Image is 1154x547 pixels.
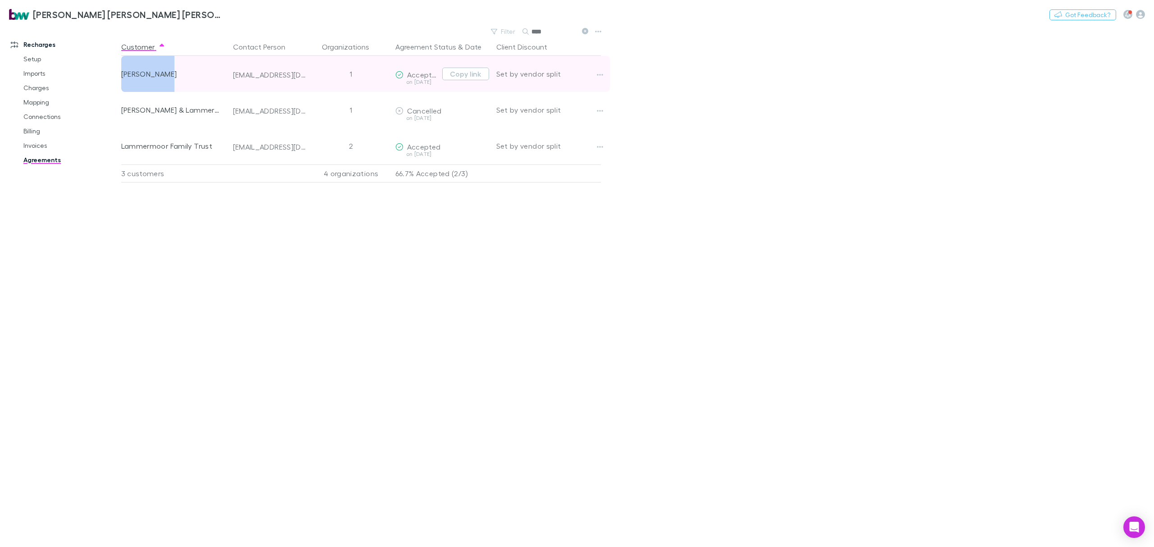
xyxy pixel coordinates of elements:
[4,4,229,25] a: [PERSON_NAME] [PERSON_NAME] [PERSON_NAME] Partners
[442,68,489,80] button: Copy link
[496,128,601,164] div: Set by vendor split
[465,38,481,56] button: Date
[233,106,307,115] div: [EMAIL_ADDRESS][DOMAIN_NAME]
[233,70,307,79] div: [EMAIL_ADDRESS][DOMAIN_NAME]
[14,124,128,138] a: Billing
[14,95,128,109] a: Mapping
[14,66,128,81] a: Imports
[311,56,392,92] div: 1
[121,56,226,92] div: [PERSON_NAME]
[395,151,489,157] div: on [DATE]
[14,52,128,66] a: Setup
[9,9,29,20] img: Brewster Walsh Waters Partners's Logo
[395,79,439,85] div: on [DATE]
[395,38,456,56] button: Agreement Status
[121,128,226,164] div: Lammermoor Family Trust
[311,164,392,182] div: 4 organizations
[486,26,521,37] button: Filter
[407,106,442,115] span: Cancelled
[14,81,128,95] a: Charges
[395,38,489,56] div: &
[121,164,229,182] div: 3 customers
[14,109,128,124] a: Connections
[311,92,392,128] div: 1
[2,37,128,52] a: Recharges
[395,165,489,182] p: 66.7% Accepted (2/3)
[496,92,601,128] div: Set by vendor split
[1049,9,1116,20] button: Got Feedback?
[407,142,441,151] span: Accepted
[407,70,441,79] span: Accepted
[33,9,224,20] h3: [PERSON_NAME] [PERSON_NAME] [PERSON_NAME] Partners
[322,38,380,56] button: Organizations
[14,153,128,167] a: Agreements
[121,38,165,56] button: Customer
[233,38,296,56] button: Contact Person
[121,92,226,128] div: [PERSON_NAME] & Lammermoor Family Trust
[311,128,392,164] div: 2
[496,56,601,92] div: Set by vendor split
[14,138,128,153] a: Invoices
[496,38,558,56] button: Client Discount
[233,142,307,151] div: [EMAIL_ADDRESS][DOMAIN_NAME]
[395,115,489,121] div: on [DATE]
[1123,516,1145,538] div: Open Intercom Messenger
